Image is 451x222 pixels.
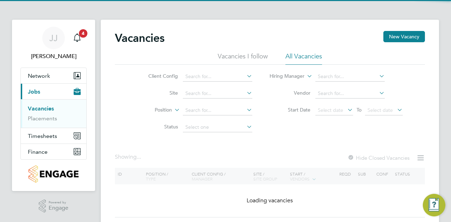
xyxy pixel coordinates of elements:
input: Select one [183,122,252,132]
button: Network [21,68,86,83]
button: Jobs [21,84,86,99]
span: JJ [49,33,58,43]
label: Client Config [137,73,178,79]
a: Go to home page [20,165,87,183]
button: New Vacancy [383,31,425,42]
li: Vacancies I follow [218,52,268,65]
label: Site [137,90,178,96]
div: Showing [115,153,142,161]
span: Jobs [28,88,40,95]
input: Search for... [183,72,252,82]
a: 4 [70,27,84,49]
a: Powered byEngage [39,199,69,213]
button: Engage Resource Center [423,194,445,216]
label: Hide Closed Vacancies [347,154,409,161]
span: 4 [79,29,87,38]
span: Engage [49,205,68,211]
span: Select date [318,107,343,113]
button: Timesheets [21,128,86,144]
span: To [354,105,364,114]
button: Finance [21,144,86,159]
span: Network [28,72,50,79]
label: Status [137,123,178,130]
label: Vendor [270,90,310,96]
label: Hiring Manager [264,73,304,80]
h2: Vacancies [115,31,165,45]
span: Finance [28,148,48,155]
img: countryside-properties-logo-retina.png [29,165,78,183]
span: Powered by [49,199,68,205]
input: Search for... [183,106,252,115]
a: Placements [28,115,57,122]
span: Select date [367,107,393,113]
span: ... [137,153,141,160]
a: JJ[PERSON_NAME] [20,27,87,61]
span: Timesheets [28,133,57,139]
li: All Vacancies [285,52,322,65]
input: Search for... [315,89,385,99]
label: Position [131,107,172,114]
span: Joshua James [20,52,87,61]
nav: Main navigation [12,20,95,191]
input: Search for... [183,89,252,99]
a: Vacancies [28,105,54,112]
div: Jobs [21,99,86,128]
label: Start Date [270,107,310,113]
input: Search for... [315,72,385,82]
